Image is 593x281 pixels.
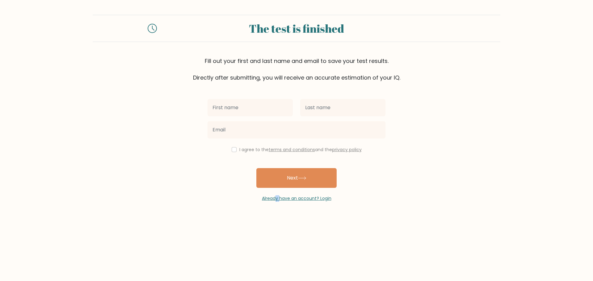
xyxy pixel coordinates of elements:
input: First name [208,99,293,116]
button: Next [256,168,337,188]
a: privacy policy [332,147,362,153]
div: Fill out your first and last name and email to save your test results. Directly after submitting,... [93,57,500,82]
a: terms and conditions [269,147,315,153]
label: I agree to the and the [239,147,362,153]
input: Last name [300,99,385,116]
a: Already have an account? Login [262,195,331,201]
input: Email [208,121,385,138]
div: The test is finished [164,20,429,37]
